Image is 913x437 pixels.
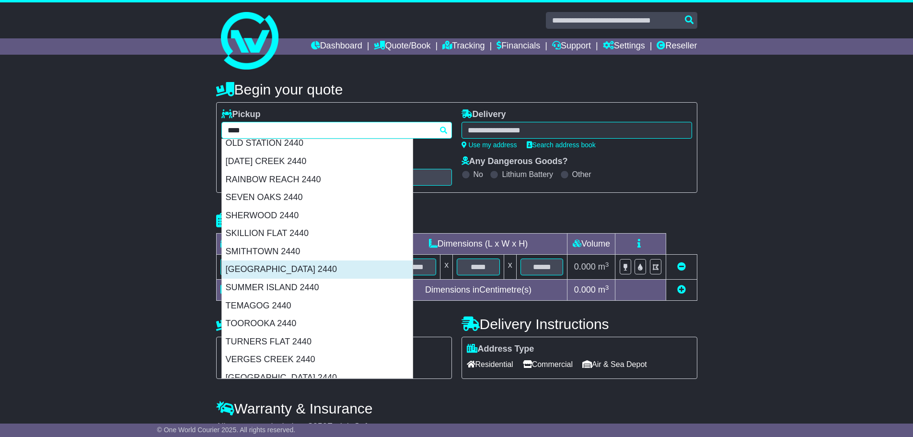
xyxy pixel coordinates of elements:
h4: Package details | [216,213,336,228]
a: Quote/Book [374,38,430,55]
span: m [598,262,609,272]
span: Commercial [523,357,573,372]
label: Other [572,170,591,179]
div: [GEOGRAPHIC_DATA] 2440 [222,260,413,279]
span: 250 [313,422,327,431]
a: Tracking [442,38,485,55]
div: All our quotes include a $ FreightSafe warranty. [216,422,697,432]
sup: 3 [605,261,609,268]
span: 0.000 [574,285,596,295]
td: x [504,255,516,280]
a: Settings [603,38,645,55]
div: VERGES CREEK 2440 [222,351,413,369]
div: SUMMER ISLAND 2440 [222,279,413,297]
div: TEMAGOG 2440 [222,297,413,315]
span: © One World Courier 2025. All rights reserved. [157,426,296,434]
div: [DATE] CREEK 2440 [222,153,413,171]
h4: Warranty & Insurance [216,401,697,416]
span: Residential [467,357,513,372]
div: TOOROOKA 2440 [222,315,413,333]
h4: Begin your quote [216,82,697,97]
td: Dimensions in Centimetre(s) [389,280,567,301]
a: Dashboard [311,38,362,55]
a: Use my address [462,141,517,149]
a: Reseller [657,38,697,55]
sup: 3 [605,284,609,291]
div: SKILLION FLAT 2440 [222,224,413,243]
label: Lithium Battery [502,170,553,179]
span: Air & Sea Depot [582,357,647,372]
label: No [474,170,483,179]
div: SMITHTOWN 2440 [222,243,413,261]
td: x [440,255,453,280]
span: 0.000 [574,262,596,272]
td: Type [216,234,296,255]
typeahead: Please provide city [221,122,452,139]
a: Financials [497,38,540,55]
label: Any Dangerous Goods? [462,156,568,167]
div: SHERWOOD 2440 [222,207,413,225]
div: SEVEN OAKS 2440 [222,189,413,207]
a: Support [552,38,591,55]
a: Add new item [677,285,686,295]
a: Remove this item [677,262,686,272]
a: Search address book [527,141,596,149]
label: Delivery [462,109,506,120]
div: [GEOGRAPHIC_DATA] 2440 [222,369,413,387]
h4: Delivery Instructions [462,316,697,332]
td: Total [216,280,296,301]
label: Pickup [221,109,261,120]
td: Volume [567,234,615,255]
label: Address Type [467,344,534,354]
td: Dimensions (L x W x H) [389,234,567,255]
div: TURNERS FLAT 2440 [222,333,413,351]
span: m [598,285,609,295]
h4: Pickup Instructions [216,316,452,332]
div: RAINBOW REACH 2440 [222,171,413,189]
div: OLD STATION 2440 [222,134,413,153]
